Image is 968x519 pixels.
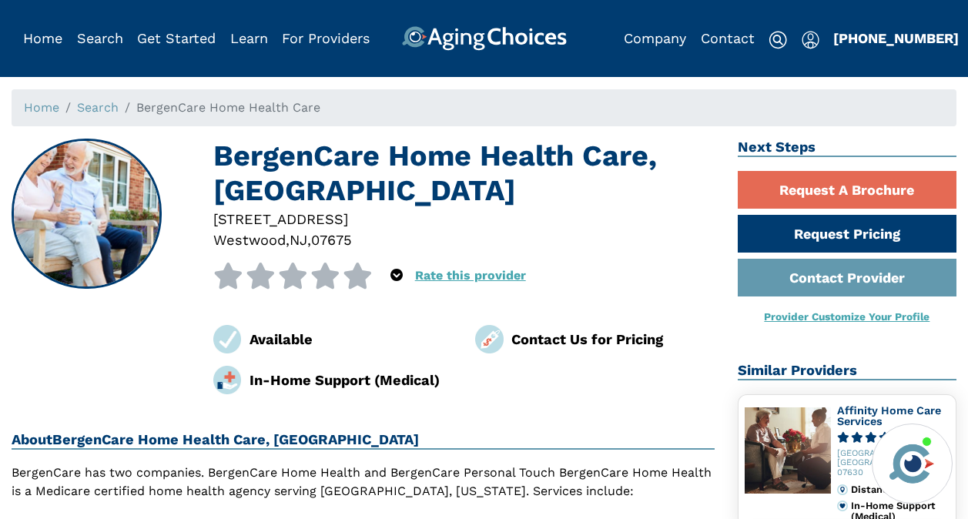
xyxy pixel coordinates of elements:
[12,431,715,450] h2: About BergenCare Home Health Care, [GEOGRAPHIC_DATA]
[282,30,370,46] a: For Providers
[136,100,320,115] span: BergenCare Home Health Care
[290,232,307,248] span: NJ
[77,100,119,115] a: Search
[77,30,123,46] a: Search
[769,31,787,49] img: search-icon.svg
[12,89,956,126] nav: breadcrumb
[764,310,929,323] a: Provider Customize Your Profile
[837,449,950,478] div: [GEOGRAPHIC_DATA], [GEOGRAPHIC_DATA], 07630
[802,31,819,49] img: user-icon.svg
[77,26,123,51] div: Popover trigger
[837,484,848,495] img: distance.svg
[213,139,715,209] h1: BergenCare Home Health Care, [GEOGRAPHIC_DATA]
[230,30,268,46] a: Learn
[390,263,403,289] div: Popover trigger
[23,30,62,46] a: Home
[286,232,290,248] span: ,
[738,171,956,209] a: Request A Brochure
[307,232,311,248] span: ,
[738,362,956,380] h2: Similar Providers
[701,30,755,46] a: Contact
[511,329,715,350] div: Contact Us for Pricing
[137,30,216,46] a: Get Started
[24,100,59,115] a: Home
[624,30,686,46] a: Company
[833,30,959,46] a: [PHONE_NUMBER]
[250,329,453,350] div: Available
[213,232,286,248] span: Westwood
[851,484,950,495] div: Distance 1.0 Miles
[837,404,941,427] a: Affinity Home Care Services
[837,501,848,511] img: primary.svg
[13,140,161,288] img: BergenCare Home Health Care, Westwood NJ
[12,464,715,501] p: BergenCare has two companies. BergenCare Home Health and BergenCare Personal Touch BergenCare Hom...
[250,370,453,390] div: In-Home Support (Medical)
[401,26,566,51] img: AgingChoices
[213,209,715,229] div: [STREET_ADDRESS]
[802,26,819,51] div: Popover trigger
[311,229,352,250] div: 07675
[837,432,950,444] a: 5.0
[738,139,956,157] h2: Next Steps
[886,437,938,490] img: avatar
[738,259,956,296] a: Contact Provider
[415,268,526,283] a: Rate this provider
[738,215,956,253] a: Request Pricing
